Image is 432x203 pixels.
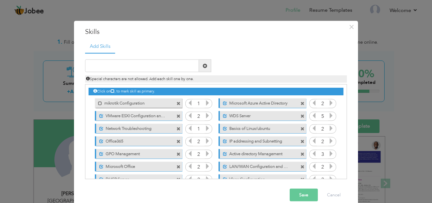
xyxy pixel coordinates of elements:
[85,27,347,36] h3: Skills
[102,98,166,106] label: mikrotik Configuration
[290,189,318,201] button: Save
[227,136,290,144] label: IP addressing and Subnetting
[89,88,343,95] div: Click on , to mark skill as primary.
[103,162,166,169] label: Microsoft Office
[85,40,115,54] a: Add Skills
[349,21,354,32] span: ×
[103,174,166,182] label: DHCP Server
[103,124,166,131] label: Network Troubleshooting
[227,98,290,106] label: Microsoft Azure Active Directory
[346,22,356,32] button: Close
[103,136,166,144] label: Office365
[227,111,290,119] label: WDS Server
[227,162,290,169] label: LAN/WAN Configuration and Management
[227,124,290,131] label: Basics of Linux/ubuntu
[321,189,347,201] button: Cancel
[227,174,290,182] label: Vlans Configuration
[103,111,166,119] label: VMware ESXI Configuration and Administration
[86,76,194,81] span: Special characters are not allowed. Add each skill one by one.
[227,149,290,157] label: Active directory Management
[103,149,166,157] label: GPO Management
